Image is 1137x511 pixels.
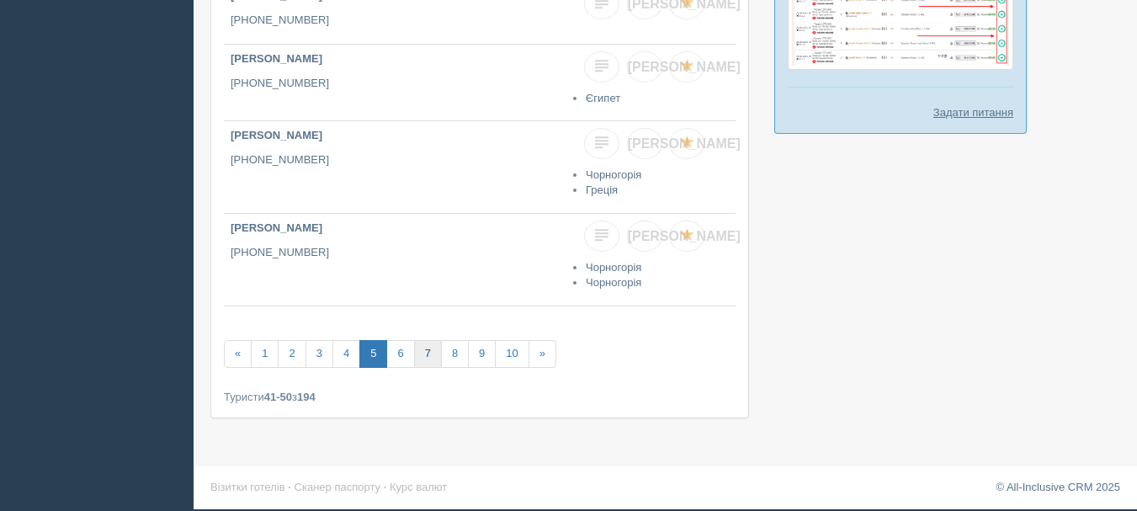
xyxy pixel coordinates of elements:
[288,481,291,493] span: ·
[495,340,529,368] a: 10
[628,60,741,74] span: [PERSON_NAME]
[586,184,618,196] a: Греція
[359,340,387,368] a: 5
[586,261,641,274] a: Чорногорія
[586,276,641,289] a: Чорногорія
[224,340,252,368] a: «
[414,340,442,368] a: 7
[441,340,469,368] a: 8
[468,340,496,368] a: 9
[231,221,322,234] b: [PERSON_NAME]
[231,152,561,168] p: [PHONE_NUMBER]
[231,245,561,261] p: [PHONE_NUMBER]
[224,121,567,213] a: [PERSON_NAME] [PHONE_NUMBER]
[627,128,662,159] a: [PERSON_NAME]
[231,52,322,65] b: [PERSON_NAME]
[384,481,387,493] span: ·
[996,481,1120,493] a: © All-Inclusive CRM 2025
[231,129,322,141] b: [PERSON_NAME]
[627,221,662,252] a: [PERSON_NAME]
[224,389,736,405] div: Туристи з
[224,214,567,306] a: [PERSON_NAME] [PHONE_NUMBER]
[264,391,292,403] b: 41-50
[295,481,380,493] a: Сканер паспорту
[529,340,556,368] a: »
[224,45,567,120] a: [PERSON_NAME] [PHONE_NUMBER]
[933,104,1013,120] a: Задати питання
[306,340,333,368] a: 3
[210,481,285,493] a: Візитки готелів
[628,229,741,243] span: [PERSON_NAME]
[332,340,360,368] a: 4
[231,13,561,29] p: [PHONE_NUMBER]
[586,92,620,104] a: Єгипет
[386,340,414,368] a: 6
[297,391,316,403] b: 194
[586,168,641,181] a: Чорногорія
[278,340,306,368] a: 2
[251,340,279,368] a: 1
[231,76,561,92] p: [PHONE_NUMBER]
[627,51,662,83] a: [PERSON_NAME]
[628,136,741,151] span: [PERSON_NAME]
[390,481,447,493] a: Курс валют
